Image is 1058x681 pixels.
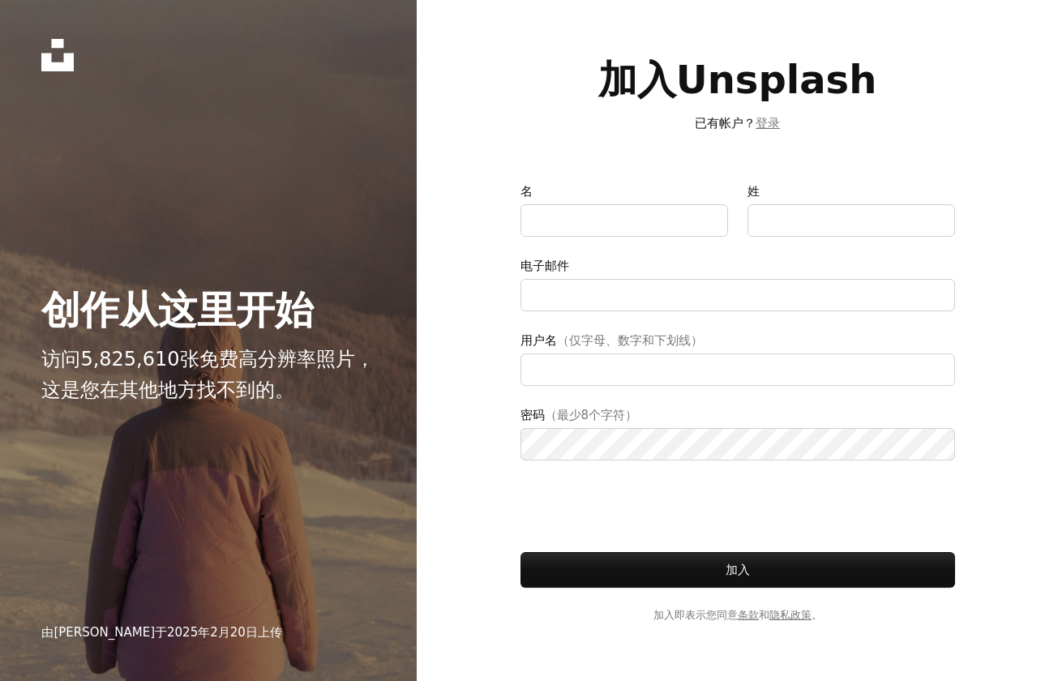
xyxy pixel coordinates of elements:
[41,39,74,71] a: 主页 — Unsplash
[230,625,258,640] time: 2025年2月20日上午8:10:00 GMT+8
[520,331,955,386] label: 用户名
[769,609,812,621] a: 隐私政策
[520,113,955,133] p: 已有帐户？
[41,289,375,331] h2: 创作从这里开始
[520,428,955,460] input: 密码（最少8个字符）
[520,405,955,460] label: 密码
[520,353,955,386] input: 用户名（仅字母、数字和下划线）
[520,256,955,311] label: 电子邮件
[545,408,638,422] span: （最少8个字符）
[747,182,955,237] label: 姓
[520,204,728,237] input: 名
[520,607,955,623] span: 加入即表示您同意 和 。
[41,344,375,406] p: 访问5,825,610张免费高分辨率照片，这是您在其他地方找不到的。
[747,204,955,237] input: 姓
[520,182,728,237] label: 名
[41,623,281,642] div: 由 [PERSON_NAME] 于 月 上传
[756,116,780,131] a: 登录
[738,609,759,621] a: 条款
[520,58,955,101] h1: 加入Unsplash
[520,279,955,311] input: 电子邮件
[557,333,703,348] span: （仅字母、数字和下划线）
[520,552,955,588] button: 加入
[167,625,218,640] time: 2025年2月20日上午8:10:00 GMT+8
